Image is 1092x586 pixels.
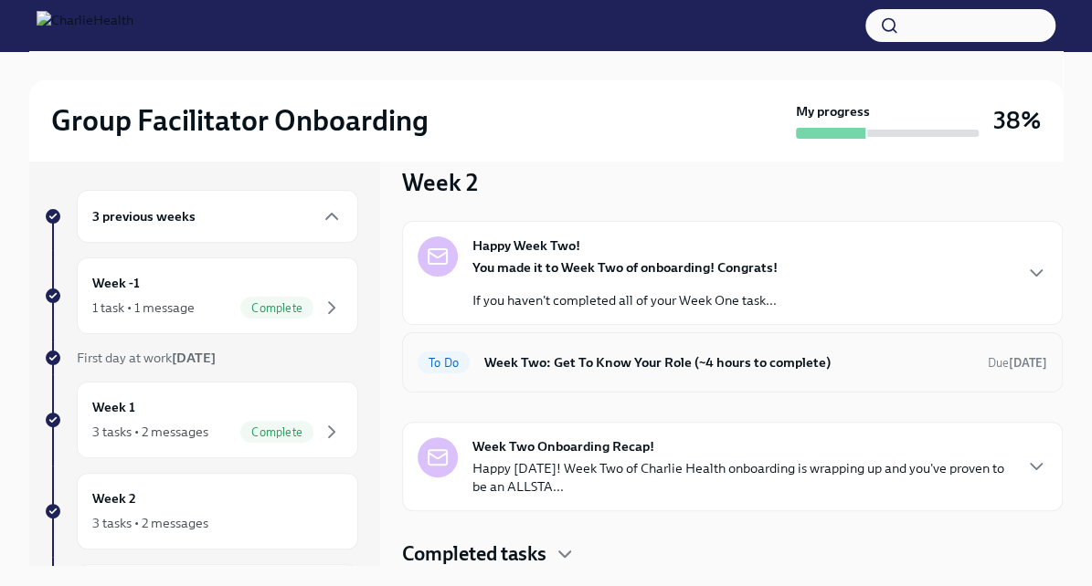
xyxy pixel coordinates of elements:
div: 1 task • 1 message [92,298,195,317]
span: To Do [418,356,470,370]
strong: You made it to Week Two of onboarding! Congrats! [472,259,778,276]
strong: [DATE] [1009,356,1047,370]
h4: Completed tasks [402,540,546,568]
h3: Week 2 [402,166,478,199]
a: Week 13 tasks • 2 messagesComplete [44,382,358,458]
div: 3 previous weeks [77,190,358,243]
div: 3 tasks • 2 messages [92,514,208,532]
a: First day at work[DATE] [44,349,358,367]
p: If you haven't completed all of your Week One task... [472,291,778,309]
span: Due [988,356,1047,370]
a: Week -11 task • 1 messageComplete [44,257,358,334]
span: Complete [240,301,313,315]
h6: 3 previous weeks [92,206,196,226]
strong: Happy Week Two! [472,236,580,255]
h6: Week -1 [92,273,140,293]
a: To DoWeek Two: Get To Know Your Role (~4 hours to complete)Due[DATE] [418,348,1047,377]
p: Happy [DATE]! Week Two of Charlie Health onboarding is wrapping up and you've proven to be an ALL... [472,459,1011,496]
h6: Week Two: Get To Know Your Role (~4 hours to complete) [484,352,973,372]
h2: Group Facilitator Onboarding [51,102,429,139]
div: 3 tasks • 2 messages [92,423,208,441]
img: CharlieHealth [37,11,133,40]
strong: Week Two Onboarding Recap! [472,437,654,455]
a: Week 23 tasks • 2 messages [44,473,358,549]
span: Complete [240,425,313,439]
strong: [DATE] [172,350,216,366]
h6: Week 1 [92,397,135,417]
span: First day at work [77,350,216,366]
span: August 11th, 2025 08:00 [988,354,1047,371]
strong: My progress [796,102,870,120]
div: Completed tasks [402,540,1063,568]
h6: Week 2 [92,488,136,508]
h3: 38% [993,104,1041,137]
